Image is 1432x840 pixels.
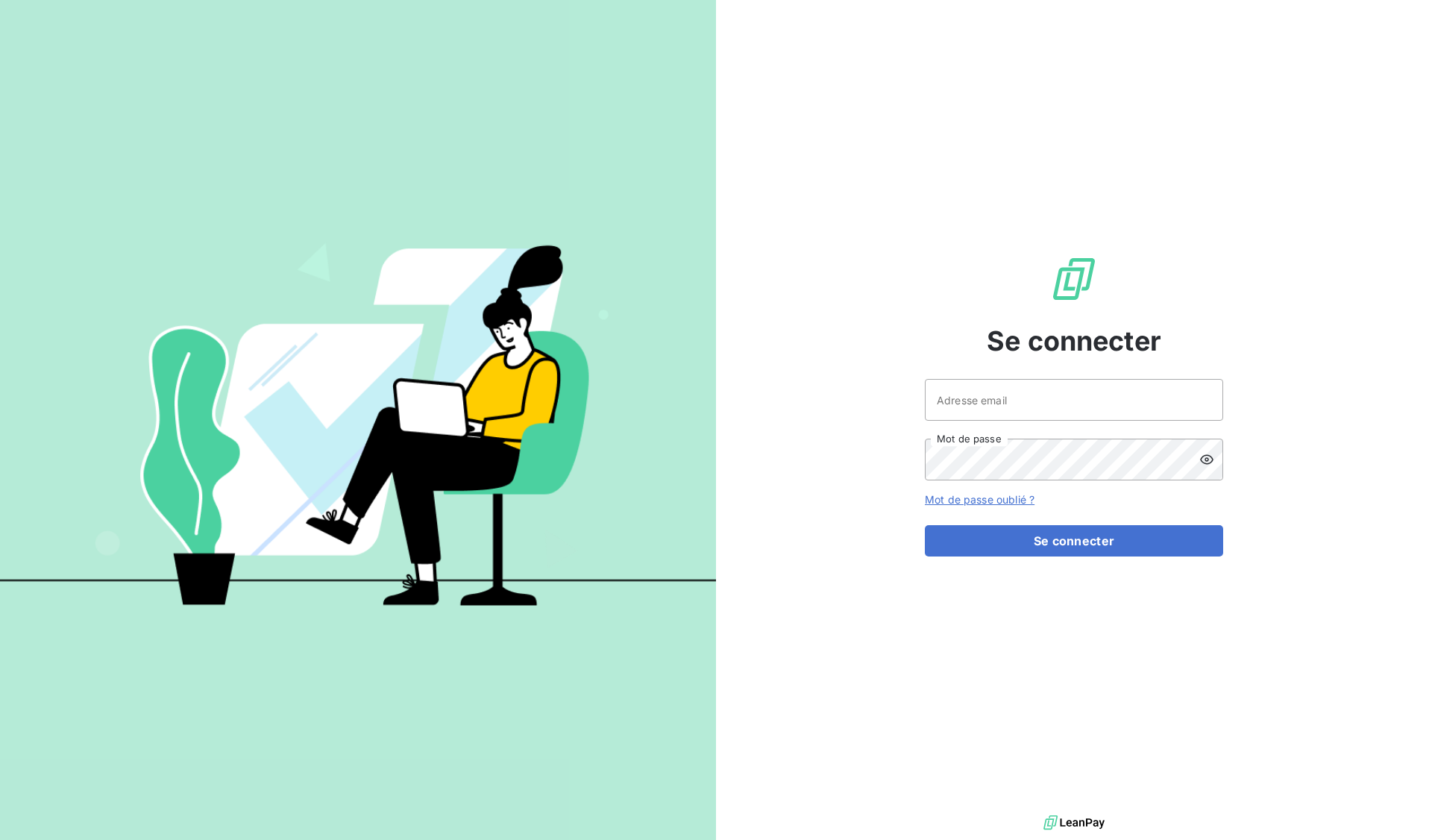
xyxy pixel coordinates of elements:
input: placeholder [925,379,1223,421]
button: Se connecter [925,525,1223,557]
span: Se connecter [987,321,1161,361]
a: Mot de passe oublié ? [925,493,1034,506]
img: logo [1043,812,1105,834]
img: Logo LeanPay [1050,255,1098,303]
